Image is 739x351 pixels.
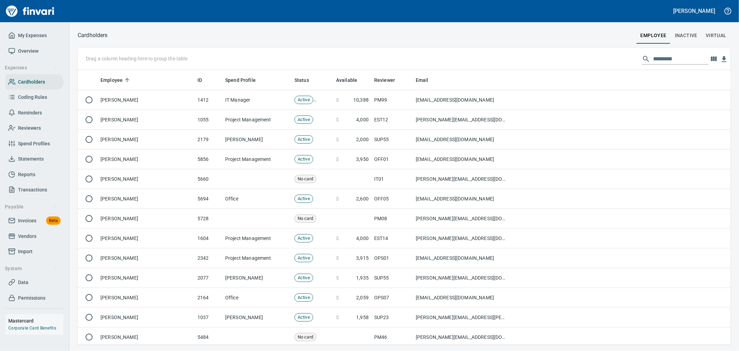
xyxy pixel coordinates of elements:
[98,90,195,110] td: [PERSON_NAME]
[295,275,313,281] span: Active
[371,308,413,327] td: SUP23
[98,149,195,169] td: [PERSON_NAME]
[336,156,339,163] span: $
[98,327,195,347] td: [PERSON_NAME]
[18,186,47,194] span: Transactions
[195,268,222,288] td: 2077
[413,189,510,209] td: [EMAIL_ADDRESS][DOMAIN_NAME]
[294,76,318,84] span: Status
[6,151,63,167] a: Statements
[295,235,313,242] span: Active
[413,308,510,327] td: [PERSON_NAME][EMAIL_ADDRESS][PERSON_NAME][DOMAIN_NAME]
[413,327,510,347] td: [PERSON_NAME][EMAIL_ADDRESS][DOMAIN_NAME]
[86,55,187,62] p: Drag a column heading here to group the table
[295,156,313,163] span: Active
[336,136,339,143] span: $
[222,229,292,248] td: Project Management
[195,90,222,110] td: 1412
[222,288,292,308] td: Office
[295,294,313,301] span: Active
[6,105,63,121] a: Reminders
[336,116,339,123] span: $
[222,149,292,169] td: Project Management
[195,110,222,130] td: 1055
[371,149,413,169] td: OFF01
[225,76,256,84] span: Spend Profile
[98,248,195,268] td: [PERSON_NAME]
[5,203,57,211] span: Payable
[6,290,63,306] a: Permissions
[6,74,63,90] a: Cardholders
[2,61,60,74] button: Expenses
[356,136,369,143] span: 2,000
[197,76,202,84] span: ID
[336,255,339,262] span: $
[313,97,332,103] span: Mailed
[195,229,222,248] td: 1604
[295,136,313,143] span: Active
[356,255,369,262] span: 3,915
[374,76,404,84] span: Reviewer
[356,314,369,321] span: 1,958
[719,54,729,65] button: Download Table
[6,120,63,136] a: Reviewers
[195,149,222,169] td: 5856
[2,200,60,213] button: Payable
[336,195,339,202] span: $
[641,31,667,40] span: employee
[222,248,292,268] td: Project Management
[295,97,313,103] span: Active
[371,327,413,347] td: PM46
[295,196,313,202] span: Active
[6,213,63,229] a: InvoicesBeta
[222,308,292,327] td: [PERSON_NAME]
[6,229,63,244] a: Vendors
[98,268,195,288] td: [PERSON_NAME]
[222,90,292,110] td: IT Manager
[295,255,313,262] span: Active
[18,278,28,287] span: Data
[98,189,195,209] td: [PERSON_NAME]
[709,54,719,64] button: Choose columns to display
[18,139,50,148] span: Spend Profiles
[371,189,413,209] td: OFF05
[100,76,123,84] span: Employee
[98,130,195,149] td: [PERSON_NAME]
[5,63,57,72] span: Expenses
[225,76,265,84] span: Spend Profile
[18,170,35,179] span: Reports
[195,189,222,209] td: 5694
[371,248,413,268] td: OPS01
[222,189,292,209] td: Office
[413,248,510,268] td: [EMAIL_ADDRESS][DOMAIN_NAME]
[195,288,222,308] td: 2164
[6,43,63,59] a: Overview
[18,93,47,102] span: Coding Rules
[4,3,56,19] img: Finvari
[197,76,211,84] span: ID
[295,334,316,341] span: No card
[6,28,63,43] a: My Expenses
[8,317,63,325] h6: Mastercard
[371,229,413,248] td: EST14
[98,308,195,327] td: [PERSON_NAME]
[295,176,316,182] span: No card
[413,110,510,130] td: [PERSON_NAME][EMAIL_ADDRESS][DOMAIN_NAME]
[98,110,195,130] td: [PERSON_NAME]
[78,31,108,40] nav: breadcrumb
[18,232,36,241] span: Vendors
[18,124,41,132] span: Reviewers
[371,130,413,149] td: SUP55
[295,314,313,321] span: Active
[336,314,339,321] span: $
[295,215,316,222] span: No card
[18,109,42,117] span: Reminders
[353,96,369,103] span: 10,388
[413,130,510,149] td: [EMAIL_ADDRESS][DOMAIN_NAME]
[18,78,45,86] span: Cardholders
[18,47,38,55] span: Overview
[18,247,33,256] span: Import
[706,31,727,40] span: virtual
[2,262,60,275] button: System
[336,76,366,84] span: Available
